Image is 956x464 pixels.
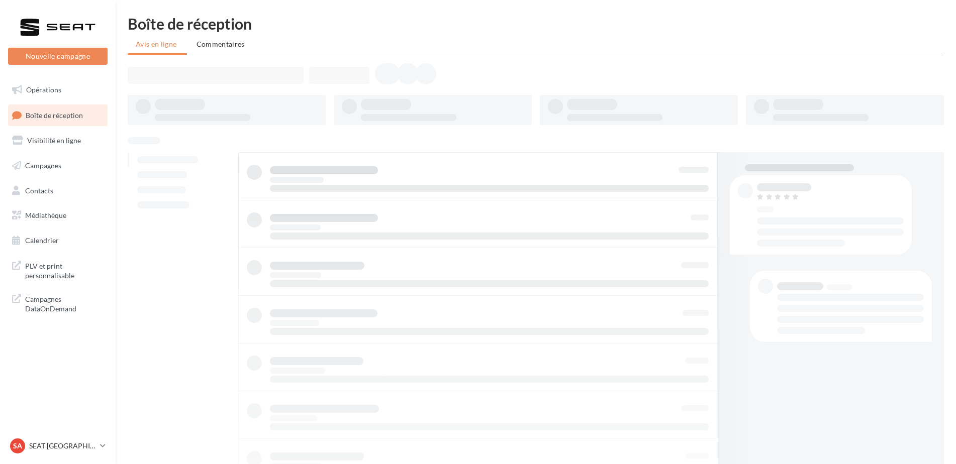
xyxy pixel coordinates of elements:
a: Boîte de réception [6,104,110,126]
span: Calendrier [25,236,59,245]
span: Visibilité en ligne [27,136,81,145]
a: Campagnes [6,155,110,176]
span: Campagnes DataOnDemand [25,292,104,314]
a: Opérations [6,79,110,100]
span: SA [13,441,22,451]
span: Campagnes [25,161,61,170]
span: Boîte de réception [26,110,83,119]
a: Visibilité en ligne [6,130,110,151]
p: SEAT [GEOGRAPHIC_DATA] [29,441,96,451]
span: PLV et print personnalisable [25,259,104,281]
span: Médiathèque [25,211,66,219]
span: Commentaires [197,40,245,48]
div: Boîte de réception [128,16,944,31]
a: Médiathèque [6,205,110,226]
a: Contacts [6,180,110,201]
span: Opérations [26,85,61,94]
span: Contacts [25,186,53,194]
a: Campagnes DataOnDemand [6,288,110,318]
button: Nouvelle campagne [8,48,108,65]
a: SA SEAT [GEOGRAPHIC_DATA] [8,436,108,455]
a: PLV et print personnalisable [6,255,110,285]
a: Calendrier [6,230,110,251]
